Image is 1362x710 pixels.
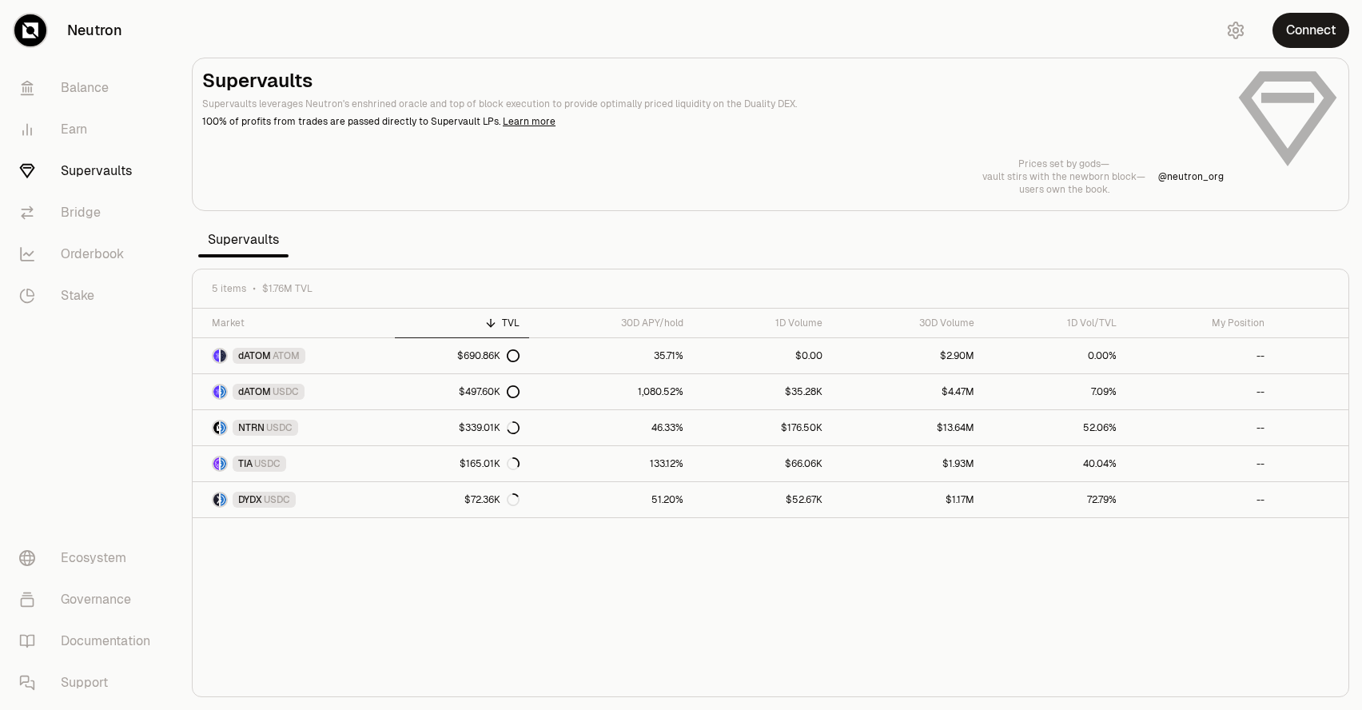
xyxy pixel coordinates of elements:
img: NTRN Logo [213,421,219,434]
span: USDC [273,385,299,398]
img: USDC Logo [221,421,226,434]
a: dATOM LogoUSDC LogodATOMUSDC [193,374,395,409]
a: TIA LogoUSDC LogoTIAUSDC [193,446,395,481]
a: Documentation [6,620,173,662]
a: 52.06% [984,410,1126,445]
div: $339.01K [459,421,520,434]
a: Stake [6,275,173,317]
span: DYDX [238,493,262,506]
div: 30D APY/hold [539,317,683,329]
div: TVL [404,317,520,329]
a: $13.64M [832,410,984,445]
h2: Supervaults [202,68,1224,94]
a: Bridge [6,192,173,233]
a: $1.17M [832,482,984,517]
a: Ecosystem [6,537,173,579]
div: My Position [1136,317,1264,329]
div: $72.36K [464,493,520,506]
a: 46.33% [529,410,693,445]
a: 0.00% [984,338,1126,373]
a: Learn more [503,115,556,128]
p: Prices set by gods— [982,158,1145,170]
a: -- [1126,446,1274,481]
span: USDC [254,457,281,470]
span: USDC [266,421,293,434]
a: DYDX LogoUSDC LogoDYDXUSDC [193,482,395,517]
a: 72.79% [984,482,1126,517]
a: $4.47M [832,374,984,409]
a: Earn [6,109,173,150]
a: $690.86K [395,338,530,373]
a: $165.01K [395,446,530,481]
a: Supervaults [6,150,173,192]
img: dATOM Logo [213,349,219,362]
a: $176.50K [693,410,832,445]
a: 51.20% [529,482,693,517]
a: 35.71% [529,338,693,373]
img: USDC Logo [221,493,226,506]
img: dATOM Logo [213,385,219,398]
p: @ neutron_org [1158,170,1224,183]
img: TIA Logo [213,457,219,470]
div: $690.86K [457,349,520,362]
a: Prices set by gods—vault stirs with the newborn block—users own the book. [982,158,1145,196]
a: 1,080.52% [529,374,693,409]
a: -- [1126,338,1274,373]
a: -- [1126,410,1274,445]
div: $497.60K [459,385,520,398]
div: $165.01K [460,457,520,470]
a: $1.93M [832,446,984,481]
a: @neutron_org [1158,170,1224,183]
a: $497.60K [395,374,530,409]
span: 5 items [212,282,246,295]
a: Support [6,662,173,704]
p: users own the book. [982,183,1145,196]
a: Balance [6,67,173,109]
a: Governance [6,579,173,620]
a: $2.90M [832,338,984,373]
a: 40.04% [984,446,1126,481]
a: -- [1126,482,1274,517]
a: -- [1126,374,1274,409]
a: $52.67K [693,482,832,517]
div: Market [212,317,385,329]
span: NTRN [238,421,265,434]
a: $0.00 [693,338,832,373]
button: Connect [1272,13,1349,48]
span: dATOM [238,385,271,398]
div: 1D Vol/TVL [994,317,1117,329]
span: ATOM [273,349,300,362]
span: dATOM [238,349,271,362]
p: vault stirs with the newborn block— [982,170,1145,183]
div: 1D Volume [703,317,822,329]
a: $66.06K [693,446,832,481]
a: 7.09% [984,374,1126,409]
span: TIA [238,457,253,470]
a: Orderbook [6,233,173,275]
a: $35.28K [693,374,832,409]
img: USDC Logo [221,385,226,398]
span: Supervaults [198,224,289,256]
a: dATOM LogoATOM LogodATOMATOM [193,338,395,373]
a: $72.36K [395,482,530,517]
span: $1.76M TVL [262,282,313,295]
a: 133.12% [529,446,693,481]
a: NTRN LogoUSDC LogoNTRNUSDC [193,410,395,445]
p: Supervaults leverages Neutron's enshrined oracle and top of block execution to provide optimally ... [202,97,1224,111]
a: $339.01K [395,410,530,445]
p: 100% of profits from trades are passed directly to Supervault LPs. [202,114,1224,129]
img: ATOM Logo [221,349,226,362]
span: USDC [264,493,290,506]
img: DYDX Logo [213,493,219,506]
div: 30D Volume [842,317,974,329]
img: USDC Logo [221,457,226,470]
